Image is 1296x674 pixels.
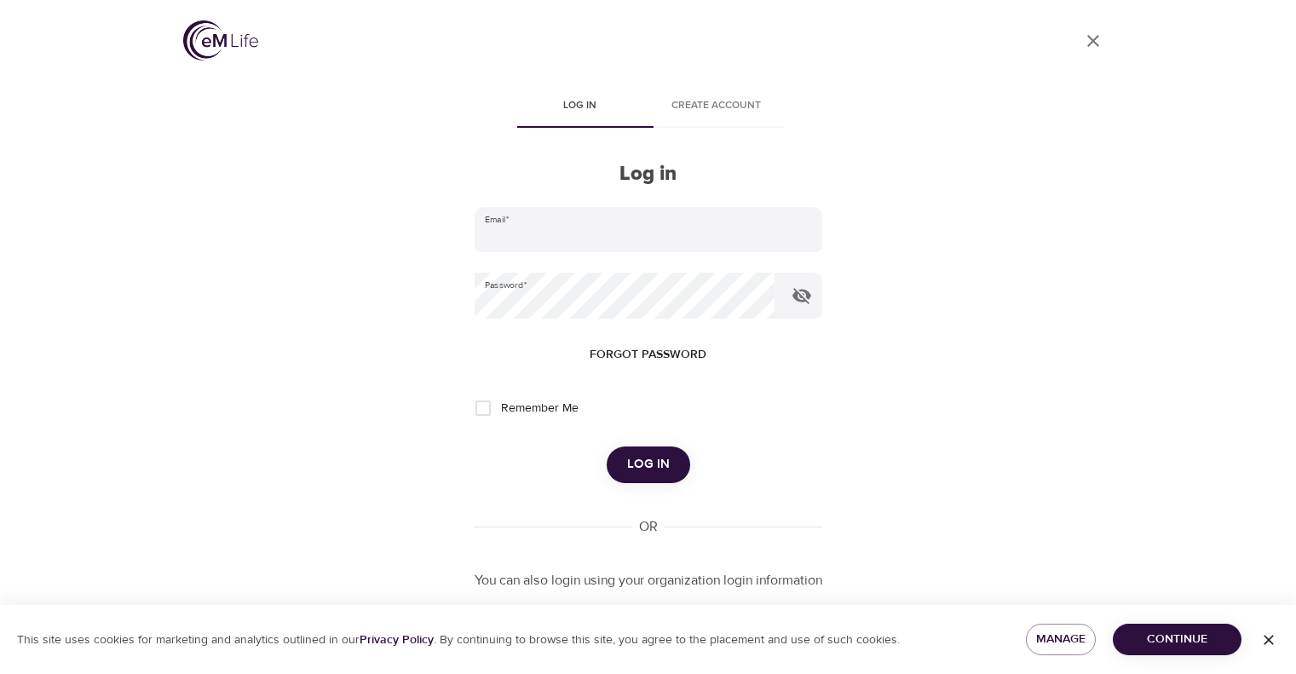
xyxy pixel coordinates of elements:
p: You can also login using your organization login information [475,571,822,590]
img: logo [183,20,258,60]
span: Manage [1040,629,1083,650]
a: close [1073,20,1114,61]
span: Forgot password [590,344,706,366]
h2: Log in [475,162,822,187]
div: disabled tabs example [475,87,822,128]
button: Log in [607,446,690,482]
span: Continue [1126,629,1228,650]
button: Manage [1026,624,1097,655]
div: OR [632,517,665,537]
span: Log in [627,453,670,475]
span: Create account [659,97,775,115]
button: Forgot password [583,339,713,371]
span: Remember Me [501,400,579,418]
button: Continue [1113,624,1241,655]
a: Privacy Policy [360,632,434,648]
span: Log in [522,97,638,115]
